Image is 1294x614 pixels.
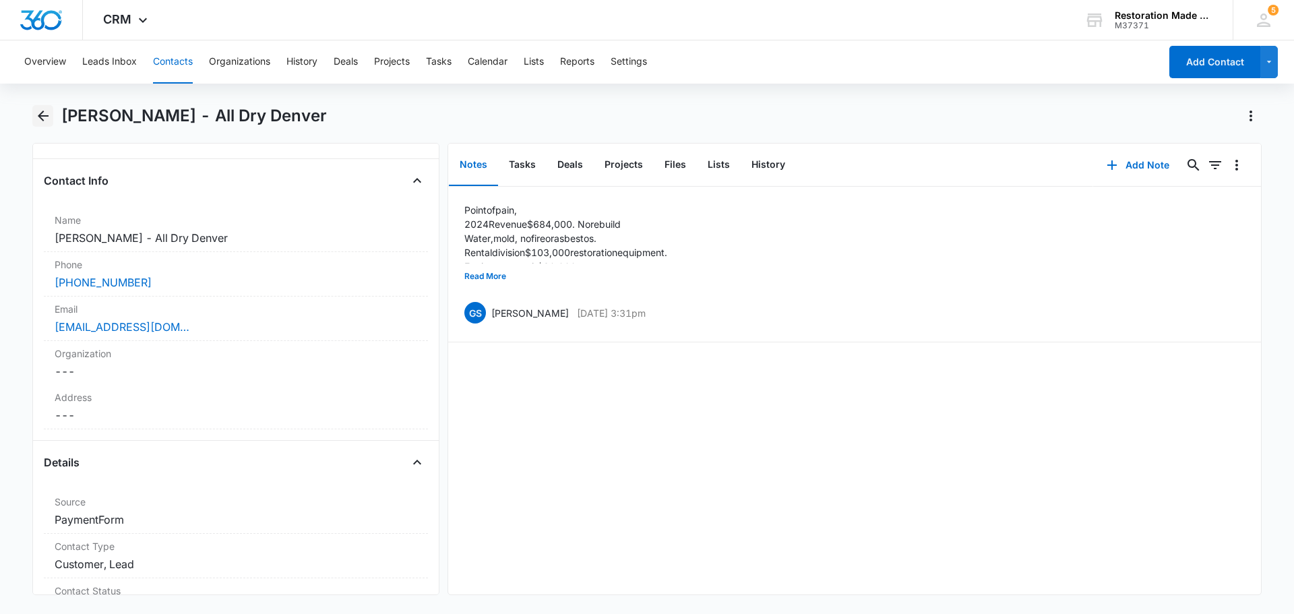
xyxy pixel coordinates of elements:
[498,144,547,186] button: Tasks
[464,259,900,274] p: Equipment repair $20,000.
[426,40,452,84] button: Tasks
[524,40,544,84] button: Lists
[55,302,417,316] label: Email
[464,245,900,259] p: Rental division $103,000 restoration equipment.
[55,512,417,528] dd: PaymentForm
[1115,21,1213,30] div: account id
[334,40,358,84] button: Deals
[654,144,697,186] button: Files
[1268,5,1278,16] span: 5
[491,306,569,320] p: [PERSON_NAME]
[44,173,109,189] h4: Contact Info
[153,40,193,84] button: Contacts
[55,390,417,404] label: Address
[464,231,900,245] p: Water, mold, no fire or asbestos.
[55,584,417,598] label: Contact Status
[103,12,131,26] span: CRM
[1204,154,1226,176] button: Filters
[55,274,152,290] a: [PHONE_NUMBER]
[44,341,428,385] div: Organization---
[82,40,137,84] button: Leads Inbox
[55,539,417,553] label: Contact Type
[55,230,417,246] dd: [PERSON_NAME] - All Dry Denver
[406,452,428,473] button: Close
[449,144,498,186] button: Notes
[32,105,53,127] button: Back
[1226,154,1247,176] button: Overflow Menu
[1093,149,1183,181] button: Add Note
[44,297,428,341] div: Email[EMAIL_ADDRESS][DOMAIN_NAME]
[55,319,189,335] a: [EMAIL_ADDRESS][DOMAIN_NAME]
[611,40,647,84] button: Settings
[44,385,428,429] div: Address---
[44,534,428,578] div: Contact TypeCustomer, Lead
[468,40,507,84] button: Calendar
[44,252,428,297] div: Phone[PHONE_NUMBER]
[1240,105,1262,127] button: Actions
[1268,5,1278,16] div: notifications count
[1115,10,1213,21] div: account name
[24,40,66,84] button: Overview
[61,106,327,126] h1: [PERSON_NAME] - All Dry Denver
[44,454,80,470] h4: Details
[464,302,486,324] span: GS
[55,556,417,572] dd: Customer, Lead
[55,346,417,361] label: Organization
[1183,154,1204,176] button: Search...
[577,306,646,320] p: [DATE] 3:31pm
[44,489,428,534] div: SourcePaymentForm
[464,264,506,289] button: Read More
[406,170,428,191] button: Close
[55,495,417,509] label: Source
[209,40,270,84] button: Organizations
[44,208,428,252] div: Name[PERSON_NAME] - All Dry Denver
[594,144,654,186] button: Projects
[55,213,417,227] label: Name
[55,257,417,272] label: Phone
[55,363,417,379] dd: ---
[464,203,900,217] p: Point of pain,
[697,144,741,186] button: Lists
[560,40,594,84] button: Reports
[374,40,410,84] button: Projects
[1169,46,1260,78] button: Add Contact
[55,407,417,423] dd: ---
[464,217,900,231] p: 2024 Revenue $684,000. No rebuild
[286,40,317,84] button: History
[741,144,796,186] button: History
[547,144,594,186] button: Deals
